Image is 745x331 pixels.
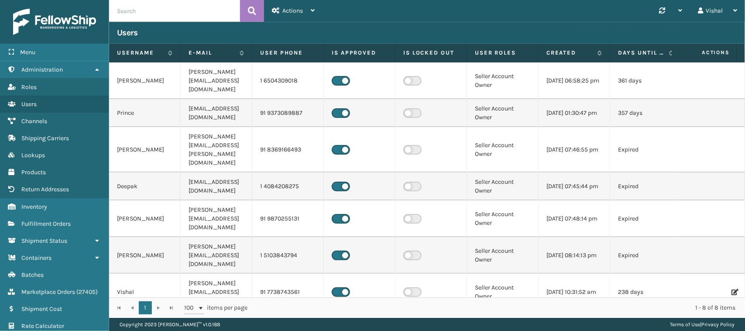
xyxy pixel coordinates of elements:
[21,66,63,73] span: Administration
[21,100,37,108] span: Users
[252,62,324,99] td: 1 6504309018
[610,99,682,127] td: 357 days
[674,45,735,60] span: Actions
[260,303,735,312] div: 1 - 8 of 8 items
[252,237,324,274] td: 1 5103843794
[21,220,71,228] span: Fulfillment Orders
[109,274,181,310] td: Vishal
[670,318,735,331] div: |
[21,305,62,313] span: Shipment Cost
[467,274,539,310] td: Seller Account Owner
[467,200,539,237] td: Seller Account Owner
[539,99,610,127] td: [DATE] 01:30:47 pm
[181,62,252,99] td: [PERSON_NAME][EMAIL_ADDRESS][DOMAIN_NAME]
[610,127,682,172] td: Expired
[21,288,75,296] span: Marketplace Orders
[117,49,164,57] label: Username
[618,49,665,57] label: Days until password expires
[181,99,252,127] td: [EMAIL_ADDRESS][DOMAIN_NAME]
[117,28,138,38] h3: Users
[21,186,69,193] span: Return Addresses
[21,117,47,125] span: Channels
[467,172,539,200] td: Seller Account Owner
[109,99,181,127] td: Prince
[610,62,682,99] td: 361 days
[109,172,181,200] td: Deepak
[21,237,67,245] span: Shipment Status
[467,127,539,172] td: Seller Account Owner
[120,318,220,331] p: Copyright 2023 [PERSON_NAME]™ v 1.0.188
[181,200,252,237] td: [PERSON_NAME][EMAIL_ADDRESS][DOMAIN_NAME]
[610,237,682,274] td: Expired
[109,127,181,172] td: [PERSON_NAME]
[184,303,197,312] span: 100
[21,322,64,330] span: Rate Calculator
[13,9,96,35] img: logo
[731,289,737,295] i: Edit
[109,237,181,274] td: [PERSON_NAME]
[189,49,235,57] label: E-mail
[467,62,539,99] td: Seller Account Owner
[610,274,682,310] td: 238 days
[252,172,324,200] td: 1 4084208275
[184,301,248,314] span: items per page
[467,99,539,127] td: Seller Account Owner
[252,200,324,237] td: 91 9870255131
[467,237,539,274] td: Seller Account Owner
[139,301,152,314] a: 1
[539,172,610,200] td: [DATE] 07:45:44 pm
[539,274,610,310] td: [DATE] 10:31:52 am
[181,172,252,200] td: [EMAIL_ADDRESS][DOMAIN_NAME]
[21,254,51,262] span: Containers
[20,48,35,56] span: Menu
[539,127,610,172] td: [DATE] 07:46:55 pm
[109,62,181,99] td: [PERSON_NAME]
[539,200,610,237] td: [DATE] 07:48:14 pm
[21,134,69,142] span: Shipping Carriers
[701,321,735,328] a: Privacy Policy
[539,237,610,274] td: [DATE] 08:14:13 pm
[76,288,98,296] span: ( 27405 )
[403,49,459,57] label: Is Locked Out
[282,7,303,14] span: Actions
[181,274,252,310] td: [PERSON_NAME][EMAIL_ADDRESS][DOMAIN_NAME]
[21,169,46,176] span: Products
[252,99,324,127] td: 91 9373089887
[610,172,682,200] td: Expired
[21,152,45,159] span: Lookups
[610,200,682,237] td: Expired
[181,127,252,172] td: [PERSON_NAME][EMAIL_ADDRESS][PERSON_NAME][DOMAIN_NAME]
[546,49,593,57] label: Created
[475,49,530,57] label: User Roles
[260,49,316,57] label: User phone
[181,237,252,274] td: [PERSON_NAME][EMAIL_ADDRESS][DOMAIN_NAME]
[332,49,387,57] label: Is Approved
[21,203,47,210] span: Inventory
[252,127,324,172] td: 91 8369166493
[252,274,324,310] td: 91 7738743561
[109,200,181,237] td: [PERSON_NAME]
[670,321,700,328] a: Terms of Use
[539,62,610,99] td: [DATE] 06:58:25 pm
[21,271,44,279] span: Batches
[21,83,37,91] span: Roles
